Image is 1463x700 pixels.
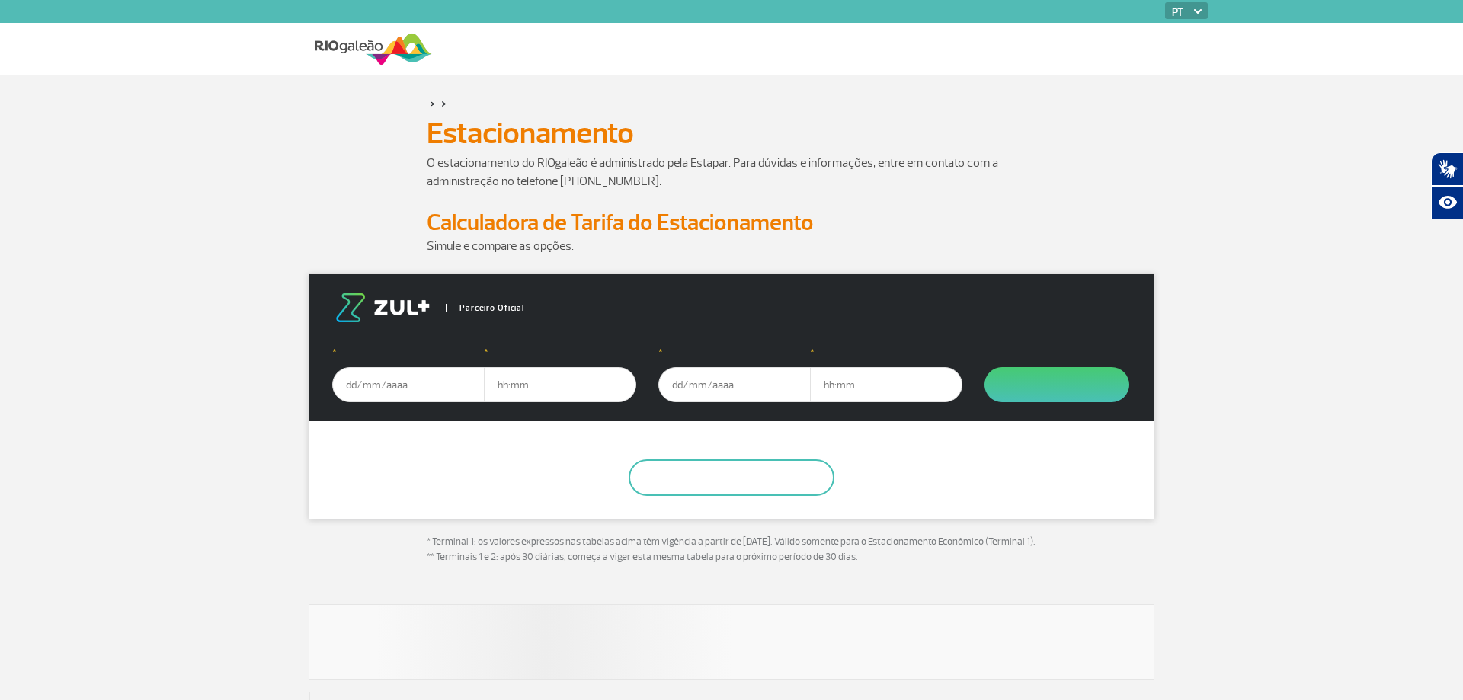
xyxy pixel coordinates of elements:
[1431,152,1463,186] button: Abrir tradutor de língua de sinais.
[332,367,485,402] input: dd/mm/aaaa
[430,94,435,112] a: >
[1431,186,1463,219] button: Abrir recursos assistivos.
[441,94,447,112] a: >
[446,304,524,312] span: Parceiro Oficial
[427,237,1036,255] p: Simule e compare as opções.
[484,367,636,402] input: hh:mm
[1431,152,1463,219] div: Plugin de acessibilidade da Hand Talk.
[427,120,1036,146] h1: Estacionamento
[810,367,962,402] input: hh:mm
[427,209,1036,237] h2: Calculadora de Tarifa do Estacionamento
[427,535,1036,564] p: * Terminal 1: os valores expressos nas tabelas acima têm vigência a partir de [DATE]. Válido some...
[658,367,811,402] input: dd/mm/aaaa
[332,293,433,322] img: logo-zul.png
[427,154,1036,190] p: O estacionamento do RIOgaleão é administrado pela Estapar. Para dúvidas e informações, entre em c...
